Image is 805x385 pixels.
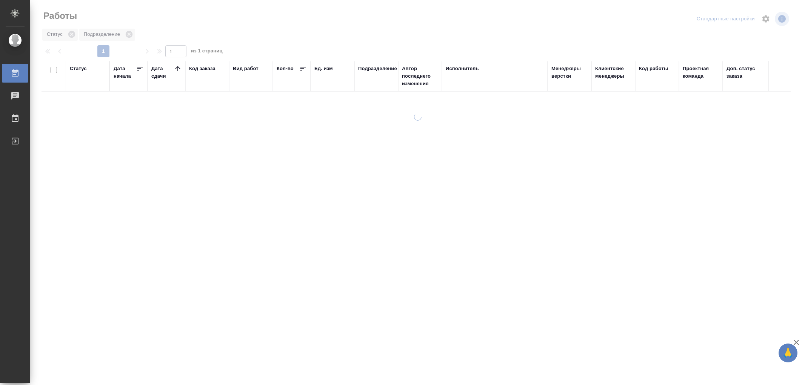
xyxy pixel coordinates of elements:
div: Проектная команда [683,65,719,80]
div: Автор последнего изменения [402,65,438,87]
div: Вид работ [233,65,259,72]
div: Дата начала [114,65,136,80]
div: Менеджеры верстки [551,65,588,80]
div: Дата сдачи [151,65,174,80]
div: Доп. статус заказа [727,65,766,80]
div: Кол-во [277,65,294,72]
span: 🙏 [782,345,794,361]
button: 🙏 [779,344,797,362]
div: Подразделение [358,65,397,72]
div: Статус [70,65,87,72]
div: Исполнитель [446,65,479,72]
div: Код работы [639,65,668,72]
div: Код заказа [189,65,215,72]
div: Ед. изм [314,65,333,72]
div: Клиентские менеджеры [595,65,631,80]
